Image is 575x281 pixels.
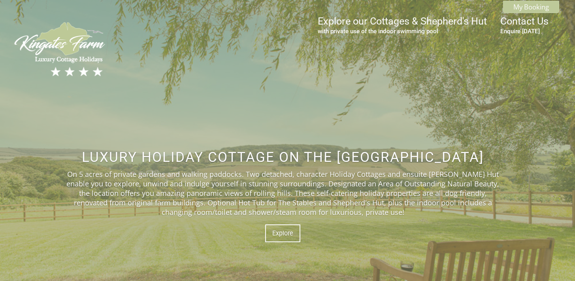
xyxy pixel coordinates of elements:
h2: Luxury Holiday Cottage on The [GEOGRAPHIC_DATA] [66,149,500,165]
p: On 5 acres of private gardens and walking paddocks. Two detached, character Holiday Cottages and ... [66,169,500,217]
small: with private use of the indoor swimming pool [318,28,487,35]
a: My Booking [503,1,559,13]
a: Explore our Cottages & Shepherd's Hutwith private use of the indoor swimming pool [318,15,487,35]
a: Contact UsEnquire [DATE] [500,15,549,35]
small: Enquire [DATE] [500,28,549,35]
img: Kingates Farm [11,20,110,79]
a: Explore [265,224,300,242]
